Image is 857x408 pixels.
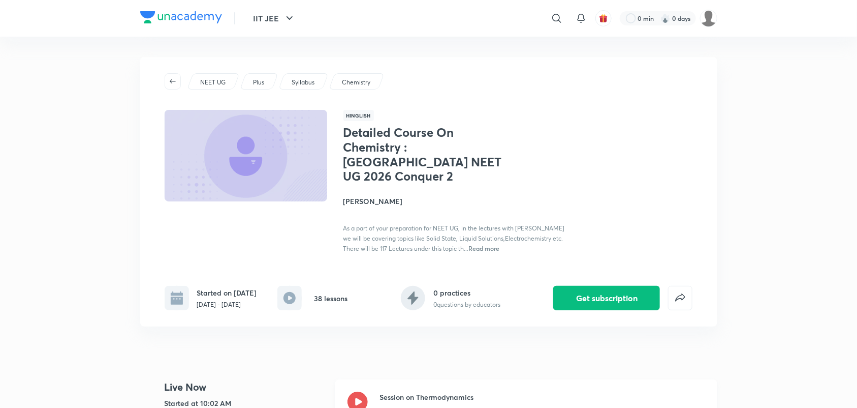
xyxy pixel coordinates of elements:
[290,78,316,87] a: Syllabus
[660,13,671,23] img: streak
[251,78,266,87] a: Plus
[197,287,257,298] h6: Started on [DATE]
[140,11,222,26] a: Company Logo
[433,300,500,309] p: 0 questions by educators
[668,286,692,310] button: false
[165,380,327,395] h4: Live Now
[433,287,500,298] h6: 0 practices
[140,11,222,23] img: Company Logo
[342,78,370,87] p: Chemistry
[253,78,264,87] p: Plus
[553,286,660,310] button: Get subscription
[599,14,608,23] img: avatar
[595,10,612,26] button: avatar
[469,244,500,252] span: Read more
[380,392,705,402] h3: Session on Thermodynamics
[343,196,571,207] h4: [PERSON_NAME]
[340,78,372,87] a: Chemistry
[197,300,257,309] p: [DATE] - [DATE]
[163,109,328,202] img: Thumbnail
[247,8,302,28] button: IIT JEE
[343,110,374,121] span: Hinglish
[343,224,565,252] span: As a part of your preparation for NEET UG, in the lectures with [PERSON_NAME] we will be covering...
[314,293,347,304] h6: 38 lessons
[343,125,510,184] h1: Detailed Course On Chemistry : [GEOGRAPHIC_DATA] NEET UG 2026 Conquer 2
[198,78,227,87] a: NEET UG
[292,78,314,87] p: Syllabus
[200,78,226,87] p: NEET UG
[700,10,717,27] img: Sudipta Bose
